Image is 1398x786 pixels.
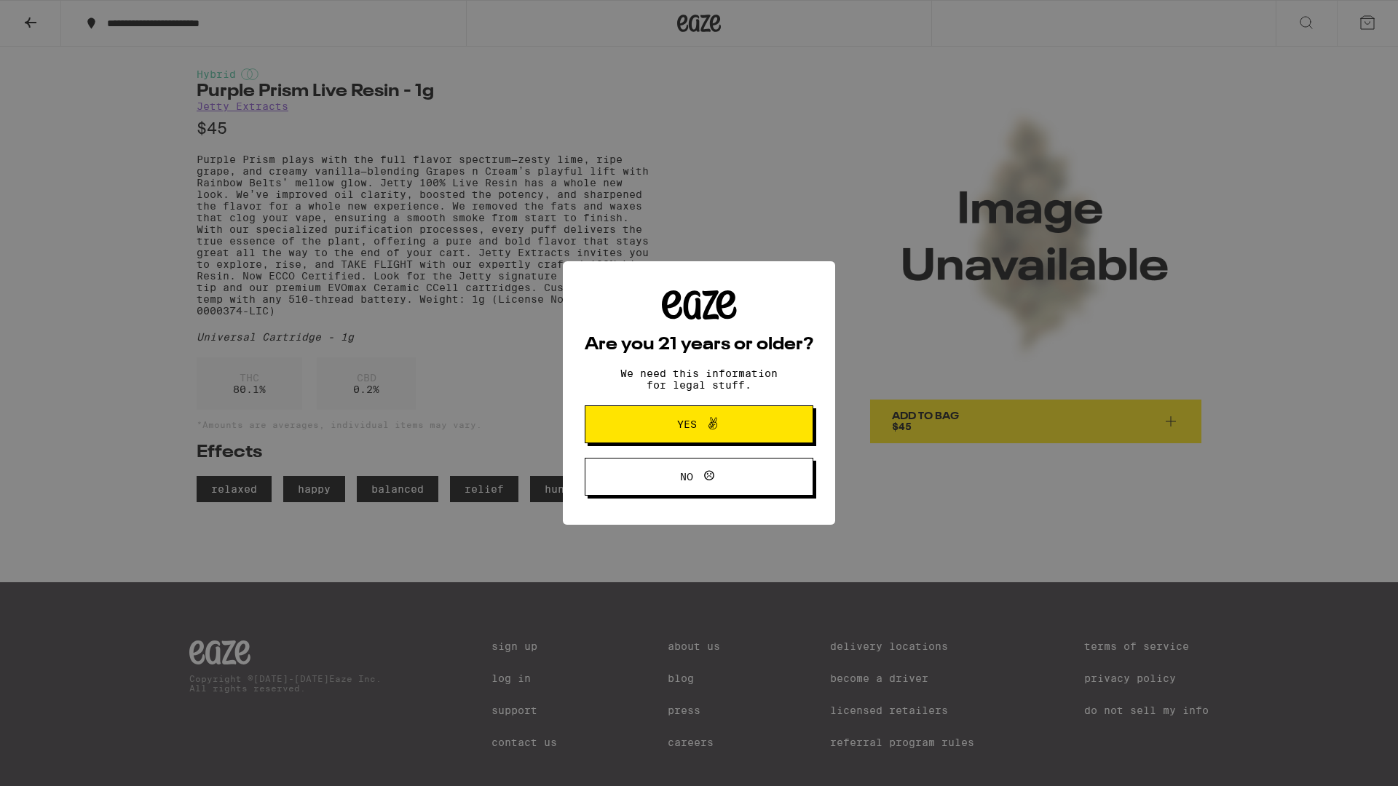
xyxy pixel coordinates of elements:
button: Yes [585,405,813,443]
span: Yes [677,419,697,429]
span: No [680,472,693,482]
iframe: Opens a widget where you can find more information [1307,742,1383,779]
p: We need this information for legal stuff. [608,368,790,391]
h2: Are you 21 years or older? [585,336,813,354]
button: No [585,458,813,496]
